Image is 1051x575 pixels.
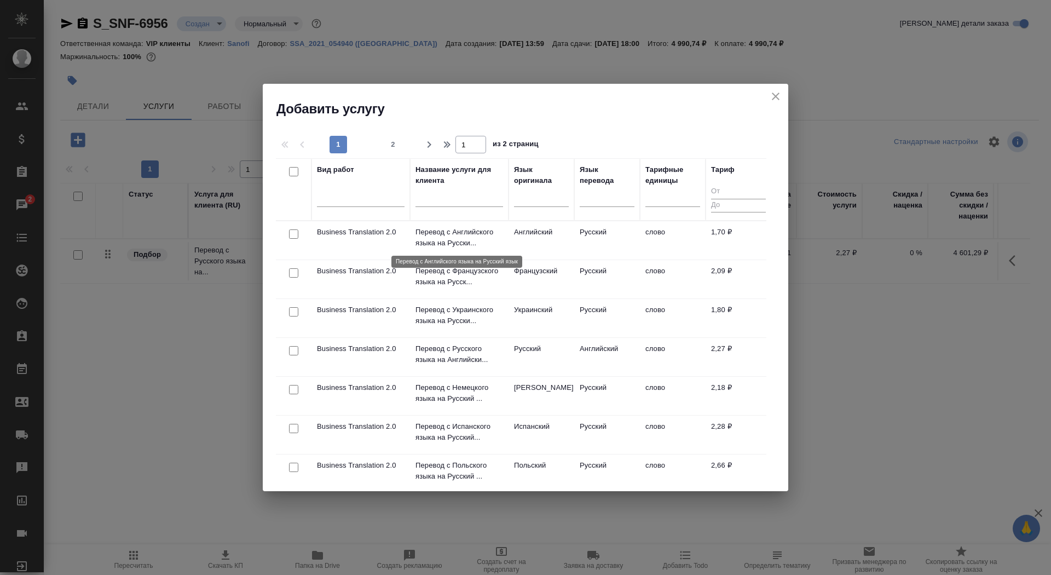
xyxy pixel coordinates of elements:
[640,260,706,298] td: слово
[574,299,640,337] td: Русский
[509,338,574,376] td: Русский
[415,227,503,249] p: Перевод с Английского языка на Русски...
[317,304,405,315] p: Business Translation 2.0
[384,139,402,150] span: 2
[317,343,405,354] p: Business Translation 2.0
[509,377,574,415] td: [PERSON_NAME]
[706,338,771,376] td: 2,27 ₽
[645,164,700,186] div: Тарифные единицы
[415,421,503,443] p: Перевод с Испанского языка на Русский...
[706,455,771,493] td: 2,66 ₽
[509,455,574,493] td: Польский
[384,136,402,153] button: 2
[509,221,574,260] td: Английский
[574,260,640,298] td: Русский
[640,377,706,415] td: слово
[640,299,706,337] td: слово
[706,416,771,454] td: 2,28 ₽
[574,221,640,260] td: Русский
[317,382,405,393] p: Business Translation 2.0
[317,164,354,175] div: Вид работ
[706,299,771,337] td: 1,80 ₽
[767,88,784,105] button: close
[415,343,503,365] p: Перевод с Русского языка на Английски...
[574,455,640,493] td: Русский
[711,164,735,175] div: Тариф
[711,185,766,199] input: От
[493,137,539,153] span: из 2 страниц
[640,416,706,454] td: слово
[317,227,405,238] p: Business Translation 2.0
[574,377,640,415] td: Русский
[706,221,771,260] td: 1,70 ₽
[509,299,574,337] td: Украинский
[640,338,706,376] td: слово
[415,382,503,404] p: Перевод с Немецкого языка на Русский ...
[580,164,634,186] div: Язык перевода
[317,421,405,432] p: Business Translation 2.0
[574,416,640,454] td: Русский
[276,100,788,118] h2: Добавить услугу
[317,266,405,277] p: Business Translation 2.0
[706,377,771,415] td: 2,18 ₽
[415,460,503,482] p: Перевод с Польского языка на Русский ...
[574,338,640,376] td: Английский
[706,260,771,298] td: 2,09 ₽
[415,266,503,287] p: Перевод с Французского языка на Русск...
[509,416,574,454] td: Испанский
[317,460,405,471] p: Business Translation 2.0
[415,164,503,186] div: Название услуги для клиента
[514,164,569,186] div: Язык оригинала
[640,221,706,260] td: слово
[509,260,574,298] td: Французский
[640,455,706,493] td: слово
[415,304,503,326] p: Перевод с Украинского языка на Русски...
[711,199,766,212] input: До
